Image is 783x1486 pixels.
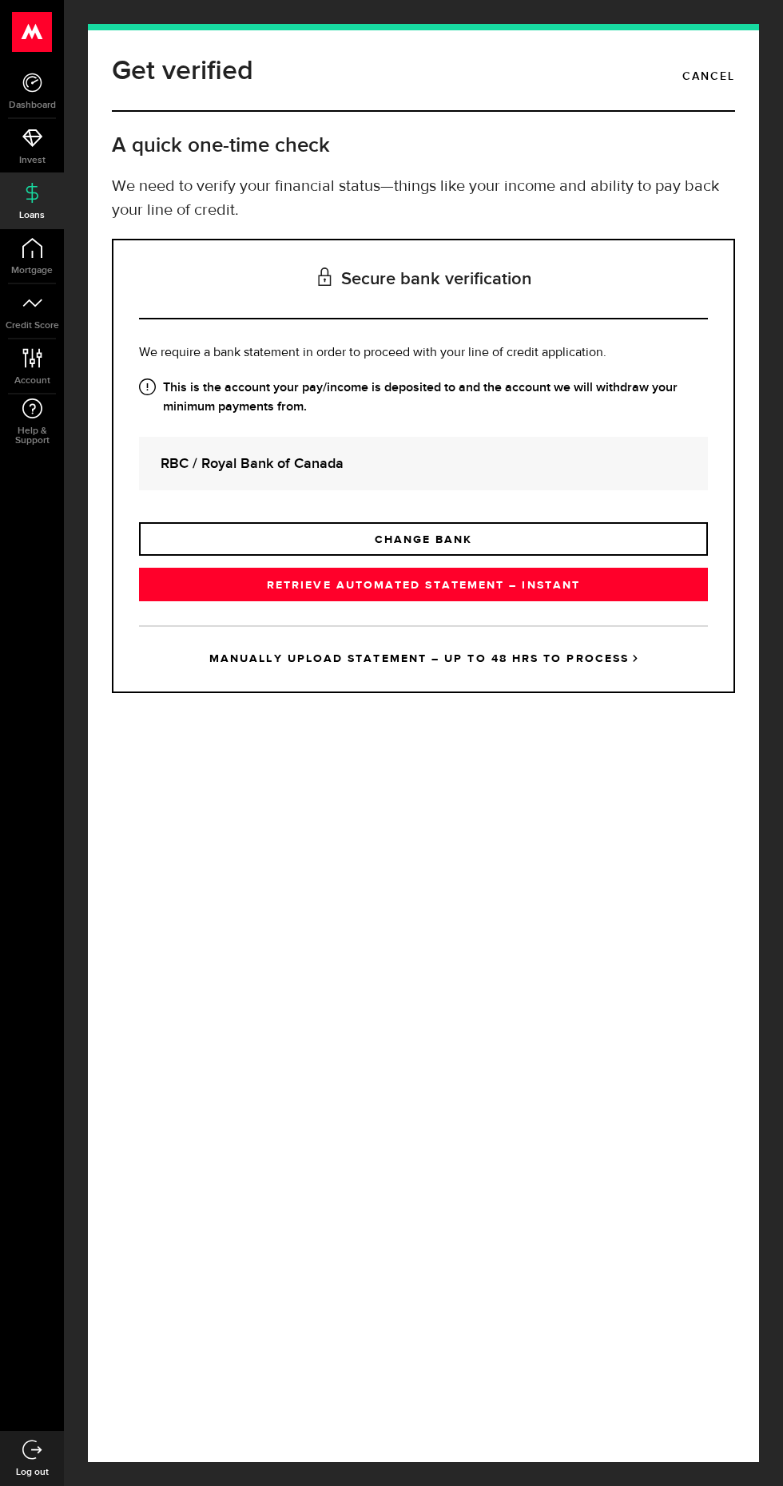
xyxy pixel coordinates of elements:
[112,175,735,223] p: We need to verify your financial status—things like your income and ability to pay back your line...
[139,347,606,359] span: We require a bank statement in order to proceed with your line of credit application.
[682,63,735,90] a: Cancel
[112,133,735,159] h2: A quick one-time check
[716,1419,783,1486] iframe: LiveChat chat widget
[139,378,708,417] strong: This is the account your pay/income is deposited to and the account we will withdraw your minimum...
[161,453,686,474] strong: RBC / Royal Bank of Canada
[112,50,253,92] h1: Get verified
[139,522,708,556] a: CHANGE BANK
[139,568,708,601] a: RETRIEVE AUTOMATED STATEMENT – INSTANT
[139,240,708,319] h3: Secure bank verification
